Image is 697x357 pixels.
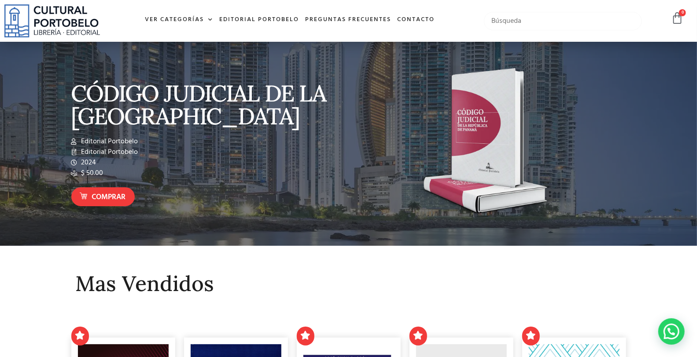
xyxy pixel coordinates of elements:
[79,136,138,147] span: Editorial Portobelo
[302,11,394,29] a: Preguntas frecuentes
[71,187,135,206] a: Comprar
[92,192,126,203] span: Comprar
[142,11,216,29] a: Ver Categorías
[484,12,642,30] input: Búsqueda
[216,11,302,29] a: Editorial Portobelo
[79,147,138,157] span: Editorial Portobelo
[79,157,96,168] span: 2024
[71,82,344,127] p: CÓDIGO JUDICIAL DE LA [GEOGRAPHIC_DATA]
[679,9,686,16] span: 0
[76,272,622,295] h2: Mas Vendidos
[79,168,103,178] span: $ 50.00
[671,12,683,25] a: 0
[394,11,438,29] a: Contacto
